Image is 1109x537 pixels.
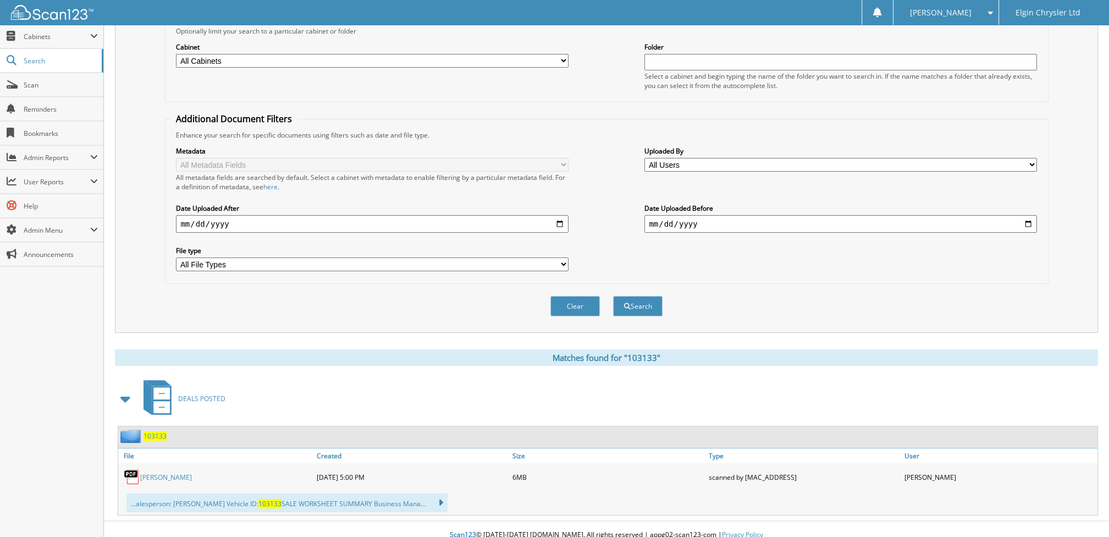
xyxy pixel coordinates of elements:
div: All metadata fields are searched by default. Select a cabinet with metadata to enable filtering b... [176,173,568,191]
input: end [644,215,1036,233]
label: Date Uploaded Before [644,204,1036,213]
div: Enhance your search for specific documents using filters such as date and file type. [170,130,1042,140]
span: Scan [24,80,98,90]
span: Announcements [24,250,98,259]
a: [PERSON_NAME] [140,473,192,482]
span: DEALS POSTED [178,394,225,403]
label: Date Uploaded After [176,204,568,213]
span: Help [24,201,98,211]
span: 103133 [258,499,282,508]
span: Cabinets [24,32,90,41]
img: PDF.png [124,469,140,485]
div: [PERSON_NAME] [902,466,1097,488]
input: start [176,215,568,233]
span: Admin Reports [24,153,90,162]
span: Reminders [24,105,98,114]
a: Created [314,448,510,463]
a: File [118,448,314,463]
a: Type [706,448,902,463]
label: File type [176,246,568,255]
a: User [902,448,1097,463]
img: folder2.png [120,429,144,443]
div: 6MB [510,466,705,488]
iframe: Chat Widget [1054,484,1109,537]
span: Search [24,56,96,65]
button: Clear [550,296,600,316]
span: Elgin Chrysler Ltd [1016,9,1080,16]
label: Cabinet [176,42,568,52]
legend: Additional Document Filters [170,113,297,125]
button: Search [613,296,663,316]
span: User Reports [24,177,90,187]
div: scanned by [MAC_ADDRESS] [706,466,902,488]
div: Matches found for "103133" [115,349,1098,366]
span: Admin Menu [24,226,90,235]
div: [DATE] 5:00 PM [314,466,510,488]
a: DEALS POSTED [137,377,225,420]
img: scan123-logo-white.svg [11,5,93,20]
div: ...alesperson: [PERSON_NAME] Vehicle ID: SALE WORKSHEET SUMMARY Business Mana... [126,494,448,512]
label: Uploaded By [644,146,1036,156]
a: 103133 [144,431,167,441]
div: Select a cabinet and begin typing the name of the folder you want to search in. If the name match... [644,72,1036,90]
a: here [263,182,278,191]
span: Bookmarks [24,129,98,138]
label: Folder [644,42,1036,52]
label: Metadata [176,146,568,156]
a: Size [510,448,705,463]
div: Optionally limit your search to a particular cabinet or folder [170,26,1042,36]
span: [PERSON_NAME] [910,9,972,16]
